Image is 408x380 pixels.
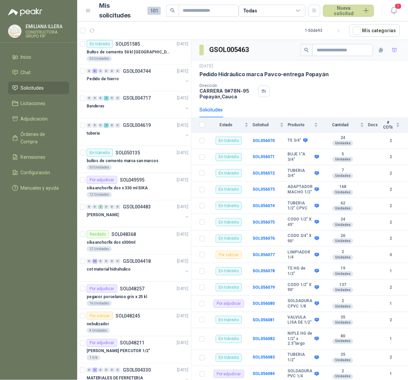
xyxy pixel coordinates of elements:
[253,236,275,241] a: SOL056076
[253,252,275,257] a: SOL056077
[87,185,148,191] p: sika anchorfix dos x 330 ml SIKA
[109,368,115,373] div: 0
[87,339,117,347] div: Por adjudicar
[288,331,313,347] b: NIPLE HG de 1/2" x 2.5"largo
[332,190,353,195] div: Unidades
[216,335,242,343] div: En tránsito
[214,300,244,308] div: Por adjudicar
[388,5,400,17] button: 1
[120,341,144,345] p: SOL048211
[382,203,400,209] b: 2
[21,69,31,76] span: Chat
[288,352,313,363] b: TUBERIA 1/2"
[26,30,69,38] p: CONSTRUCTORA GRUPO FIP
[77,37,191,64] a: En tránsitoSOL051585[DATE] Bultos de cemento 50 kl [GEOGRAPHIC_DATA][PERSON_NAME]50 Unidades
[92,259,97,264] div: 24
[382,219,400,226] b: 2
[288,168,313,179] b: TUBERIA 3/4"
[87,348,150,354] p: [PERSON_NAME] PERCUTOR 1/2"
[87,40,113,48] div: En tránsito
[87,205,92,209] div: 0
[382,252,400,258] b: 0
[322,123,359,127] span: Cantidad
[322,184,364,190] b: 168
[87,355,100,361] div: 1 n/a
[21,100,46,107] span: Licitaciones
[332,222,353,228] div: Unidades
[177,367,188,374] p: [DATE]
[322,315,364,320] b: 35
[98,205,103,209] div: 2
[177,150,188,156] p: [DATE]
[87,230,109,238] div: Recibido
[21,115,48,123] span: Adjudicación
[253,171,275,176] a: SOL056072
[253,355,275,360] b: SOL056083
[87,192,112,197] div: 12 Unidades
[98,123,103,128] div: 0
[382,354,400,361] b: 2
[87,267,131,273] p: cot material hidrahulico
[253,203,275,208] b: SOL056074
[322,282,364,288] b: 137
[395,3,402,9] span: 1
[382,371,400,377] b: 1
[87,257,190,279] a: 0 24 0 0 0 0 GSOL004418[DATE] cot material hidrahulico
[109,123,115,128] div: 0
[123,69,151,74] p: GSOL004744
[115,368,120,373] div: 0
[214,370,244,378] div: Por adjudicar
[253,138,275,143] b: SOL056070
[120,286,144,291] p: SOL048257
[21,84,44,92] span: Solicitudes
[253,301,275,306] b: SOL056080
[92,123,97,128] div: 0
[115,69,120,74] div: 0
[87,56,112,61] div: 50 Unidades
[253,285,275,290] b: SOL056079
[253,220,275,225] a: SOL056075
[87,67,190,89] a: 0 6 0 0 0 0 GSOL004744[DATE] Pedido de hierro
[253,336,275,341] a: SOL056082
[177,177,188,183] p: [DATE]
[87,76,119,83] p: Pedido de hierro
[77,309,191,336] a: Por cotizarSOL048245[DATE] nebulizador4 Unidades
[332,173,353,179] div: Unidades
[92,368,97,373] div: 3
[322,135,364,141] b: 24
[87,285,117,293] div: Por adjudicar
[216,283,242,291] div: En tránsito
[21,169,50,176] span: Configuración
[104,69,109,74] div: 0
[332,206,353,211] div: Unidades
[87,165,112,170] div: 50 Unidades
[288,233,313,244] b: CODO 3/4" X 90°
[104,259,109,264] div: 0
[87,96,92,101] div: 0
[8,82,69,94] a: Solicitudes
[288,250,313,260] b: LIMPIADOR 1/4
[87,149,113,157] div: En tránsito
[87,122,190,143] a: 0 0 0 2 0 0 GSOL004619[DATE] tuberia
[87,328,110,333] div: 4 Unidades
[382,138,400,144] b: 2
[87,131,100,137] p: tuberia
[104,205,109,209] div: 0
[87,203,190,225] a: 0 0 2 0 0 0 GSOL004483[DATE] [PERSON_NAME]
[322,217,364,222] b: 24
[322,117,368,133] th: Cantidad
[216,218,242,226] div: En tránsito
[87,259,92,264] div: 0
[199,71,329,78] p: Pedido Hidráulico marca Pavco-entrega Popayán
[21,53,32,61] span: Inicio
[87,123,92,128] div: 0
[109,205,115,209] div: 0
[26,24,69,29] p: EMILIANA ILLERA
[104,123,109,128] div: 2
[8,182,69,194] a: Manuales y ayuda
[87,301,112,306] div: 16 Unidades
[253,318,275,322] a: SOL056081
[98,259,103,264] div: 0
